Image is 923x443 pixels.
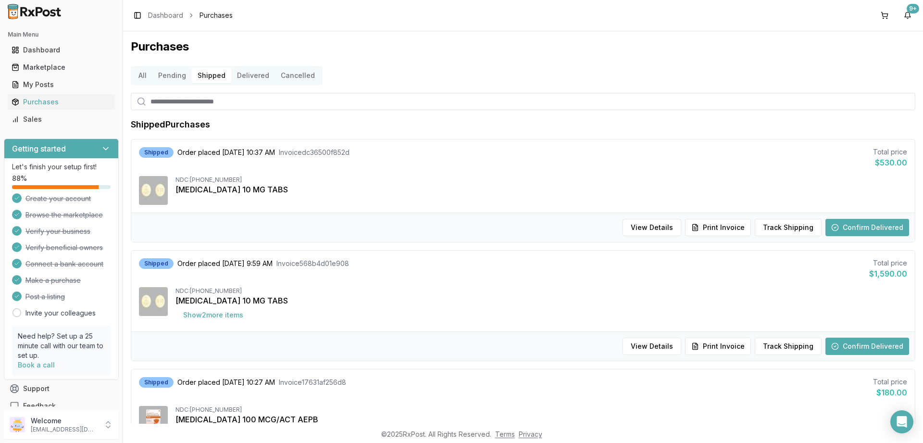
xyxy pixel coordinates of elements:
[4,4,65,19] img: RxPost Logo
[25,276,81,285] span: Make a purchase
[175,184,907,195] div: [MEDICAL_DATA] 10 MG TABS
[495,430,515,438] a: Terms
[4,397,119,415] button: Feedback
[25,227,90,236] span: Verify your business
[175,306,251,324] button: Show2more items
[25,243,103,253] span: Verify beneficial owners
[177,148,275,157] span: Order placed [DATE] 10:37 AM
[907,4,919,13] div: 9+
[177,378,275,387] span: Order placed [DATE] 10:27 AM
[4,380,119,397] button: Support
[10,417,25,432] img: User avatar
[12,162,111,172] p: Let's finish your setup first!
[31,416,98,426] p: Welcome
[133,68,152,83] button: All
[685,219,751,236] button: Print Invoice
[8,76,115,93] a: My Posts
[139,258,174,269] div: Shipped
[139,176,168,205] img: Jardiance 10 MG TABS
[4,77,119,92] button: My Posts
[12,97,111,107] div: Purchases
[275,68,321,83] button: Cancelled
[175,176,907,184] div: NDC: [PHONE_NUMBER]
[177,259,273,268] span: Order placed [DATE] 9:59 AM
[12,174,27,183] span: 88 %
[4,94,119,110] button: Purchases
[869,258,907,268] div: Total price
[4,60,119,75] button: Marketplace
[175,295,907,306] div: [MEDICAL_DATA] 10 MG TABS
[18,331,105,360] p: Need help? Set up a 25 minute call with our team to set up.
[31,426,98,433] p: [EMAIL_ADDRESS][DOMAIN_NAME]
[873,377,907,387] div: Total price
[25,292,65,302] span: Post a listing
[12,114,111,124] div: Sales
[825,338,909,355] button: Confirm Delivered
[276,259,349,268] span: Invoice 568b4d01e908
[4,42,119,58] button: Dashboard
[175,287,907,295] div: NDC: [PHONE_NUMBER]
[25,210,103,220] span: Browse the marketplace
[685,338,751,355] button: Print Invoice
[25,194,91,203] span: Create your account
[755,219,822,236] button: Track Shipping
[139,147,174,158] div: Shipped
[869,268,907,279] div: $1,590.00
[175,414,907,425] div: [MEDICAL_DATA] 100 MCG/ACT AEPB
[131,39,915,54] h1: Purchases
[12,63,111,72] div: Marketplace
[139,377,174,388] div: Shipped
[12,143,66,154] h3: Getting started
[519,430,542,438] a: Privacy
[8,41,115,59] a: Dashboard
[873,157,907,168] div: $530.00
[900,8,915,23] button: 9+
[890,410,913,433] div: Open Intercom Messenger
[873,387,907,398] div: $180.00
[279,378,346,387] span: Invoice 17631af256d8
[131,118,210,131] h1: Shipped Purchases
[231,68,275,83] button: Delivered
[25,259,103,269] span: Connect a bank account
[139,406,168,435] img: Arnuity Ellipta 100 MCG/ACT AEPB
[23,401,56,411] span: Feedback
[623,219,681,236] button: View Details
[4,112,119,127] button: Sales
[279,148,349,157] span: Invoice dc36500f852d
[755,338,822,355] button: Track Shipping
[148,11,233,20] nav: breadcrumb
[12,80,111,89] div: My Posts
[192,68,231,83] button: Shipped
[25,308,96,318] a: Invite your colleagues
[139,287,168,316] img: Jardiance 10 MG TABS
[8,31,115,38] h2: Main Menu
[825,219,909,236] button: Confirm Delivered
[623,338,681,355] button: View Details
[8,59,115,76] a: Marketplace
[8,93,115,111] a: Purchases
[152,68,192,83] button: Pending
[18,361,55,369] a: Book a call
[175,406,907,414] div: NDC: [PHONE_NUMBER]
[200,11,233,20] span: Purchases
[148,11,183,20] a: Dashboard
[873,147,907,157] div: Total price
[12,45,111,55] div: Dashboard
[8,111,115,128] a: Sales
